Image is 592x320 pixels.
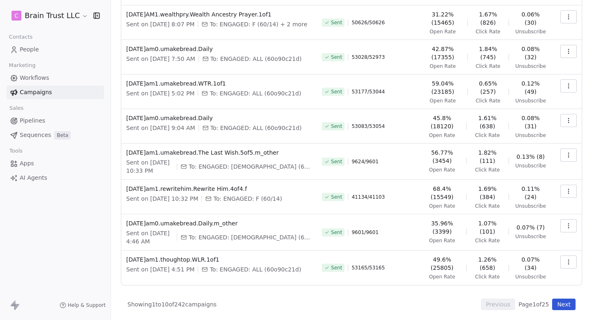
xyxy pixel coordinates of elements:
[5,31,36,43] span: Contacts
[189,233,312,241] span: To: ENGAGED: MALE (60/14) + 1 more
[476,63,500,70] span: Click Rate
[6,145,26,157] span: Tools
[7,86,104,99] a: Campaigns
[425,114,460,130] span: 45.8% (18120)
[351,123,385,130] span: 53083 / 53054
[14,12,18,20] span: C
[473,185,502,201] span: 1.69% (384)
[7,43,104,56] a: People
[7,114,104,128] a: Pipelines
[331,88,342,95] span: Sent
[516,114,546,130] span: 0.08% (31)
[516,255,546,272] span: 0.07% (34)
[54,131,71,139] span: Beta
[351,194,385,200] span: 41134 / 41103
[126,20,194,28] span: Sent on [DATE] 8:07 PM
[20,174,47,182] span: AI Agents
[351,19,385,26] span: 50626 / 50626
[425,219,460,236] span: 35.96% (3399)
[473,219,502,236] span: 1.07% (101)
[331,19,342,26] span: Sent
[20,74,49,82] span: Workflows
[126,255,312,264] span: [DATE]am1.thoughtop.WLR.1of1
[474,10,502,27] span: 1.67% (826)
[60,302,106,308] a: Help & Support
[331,194,342,200] span: Sent
[7,157,104,170] a: Apps
[516,63,546,70] span: Unsubscribe
[516,162,546,169] span: Unsubscribe
[475,237,499,244] span: Click Rate
[474,79,502,96] span: 0.65% (257)
[126,55,195,63] span: Sent on [DATE] 7:50 AM
[331,158,342,165] span: Sent
[25,10,80,21] span: Brain Trust LLC
[7,128,104,142] a: SequencesBeta
[429,203,456,209] span: Open Rate
[126,265,194,274] span: Sent on [DATE] 4:51 PM
[20,159,34,168] span: Apps
[127,300,217,308] span: Showing 1 to 10 of 242 campaigns
[474,45,502,61] span: 1.84% (745)
[429,274,456,280] span: Open Rate
[516,97,546,104] span: Unsubscribe
[429,167,456,173] span: Open Rate
[126,10,312,19] span: [DATE]AM1.wealthpry.Wealth Ancestry Prayer.1of1
[429,237,456,244] span: Open Rate
[210,265,301,274] span: To: ENGAGED: ALL (60o90c21d)
[351,54,385,60] span: 53028 / 52973
[425,148,460,165] span: 56.77% (3454)
[425,185,460,201] span: 68.4% (15549)
[430,28,456,35] span: Open Rate
[475,274,499,280] span: Click Rate
[331,54,342,60] span: Sent
[126,195,198,203] span: Sent on [DATE] 10:32 PM
[351,264,385,271] span: 53165 / 53165
[516,132,546,139] span: Unsubscribe
[331,264,342,271] span: Sent
[351,229,378,236] span: 9601 / 9601
[126,219,312,227] span: [DATE]am0.umakebread.Daily.m_other
[189,162,312,171] span: To: ENGAGED: MALE (60/14) + 1 more
[425,45,461,61] span: 42.87% (17355)
[516,10,546,27] span: 0.06% (30)
[126,229,173,246] span: Sent on [DATE] 4:46 AM
[210,55,302,63] span: To: ENGAGED: ALL (60o90c21d)
[516,203,546,209] span: Unsubscribe
[20,45,39,54] span: People
[126,158,173,175] span: Sent on [DATE] 10:33 PM
[7,171,104,185] a: AI Agents
[476,97,500,104] span: Click Rate
[213,195,282,203] span: To: ENGAGED: F (60/14)
[516,79,546,96] span: 0.12% (49)
[6,102,27,114] span: Sales
[516,28,546,35] span: Unsubscribe
[126,45,312,53] span: [DATE]am0.umakebread.Daily
[516,153,545,161] span: 0.13% (8)
[552,299,576,310] button: Next
[429,132,456,139] span: Open Rate
[20,88,52,97] span: Campaigns
[20,131,51,139] span: Sequences
[351,158,378,165] span: 9624 / 9601
[473,255,502,272] span: 1.26% (658)
[210,89,301,97] span: To: ENGAGED: ALL (60o90c21d)
[7,71,104,85] a: Workflows
[516,185,546,201] span: 0.11% (24)
[126,89,194,97] span: Sent on [DATE] 5:02 PM
[473,114,502,130] span: 1.61% (638)
[516,223,545,232] span: 0.07% (7)
[425,255,460,272] span: 49.6% (25805)
[126,79,312,88] span: [DATE]am1.umakebread.WTR.1of1
[126,148,312,157] span: [DATE]am1.umakebread.The Last Wish.5of5.m_other
[516,274,546,280] span: Unsubscribe
[425,10,461,27] span: 31.22% (15465)
[351,88,385,95] span: 53177 / 53044
[20,116,45,125] span: Pipelines
[475,132,499,139] span: Click Rate
[126,114,312,122] span: [DATE]am0.umakebread.Daily
[126,124,195,132] span: Sent on [DATE] 9:04 AM
[430,97,456,104] span: Open Rate
[430,63,456,70] span: Open Rate
[425,79,461,96] span: 59.04% (23185)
